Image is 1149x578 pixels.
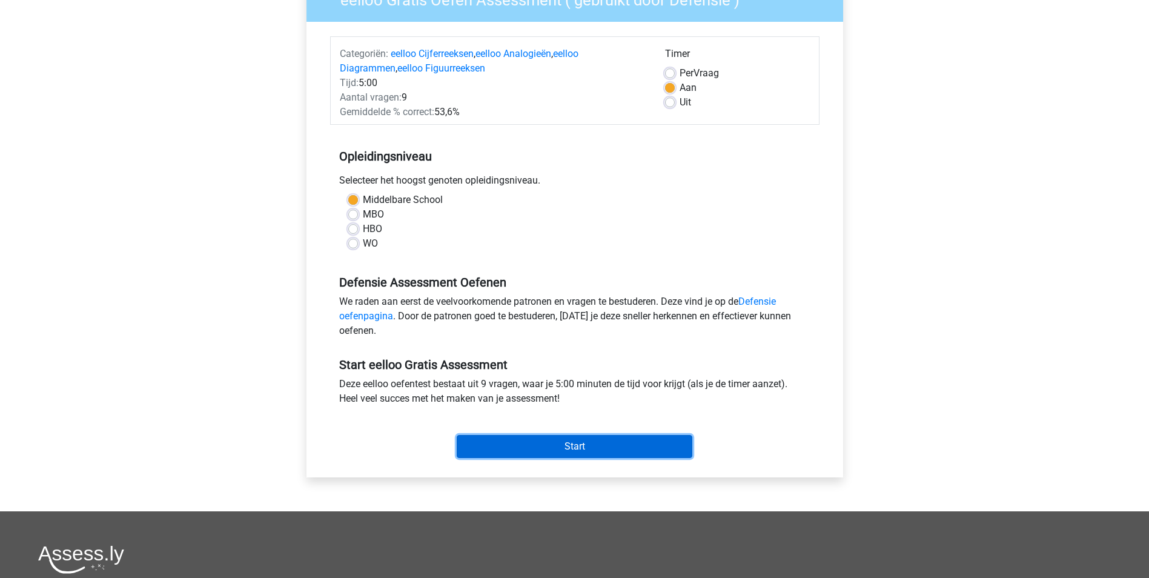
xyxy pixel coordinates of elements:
span: Categoriën: [340,48,388,59]
h5: Opleidingsniveau [339,144,810,168]
div: , , , [331,47,656,76]
div: Timer [665,47,810,66]
label: Aan [680,81,697,95]
div: Selecteer het hoogst genoten opleidingsniveau. [330,173,820,193]
label: Uit [680,95,691,110]
label: WO [363,236,378,251]
div: We raden aan eerst de veelvoorkomende patronen en vragen te bestuderen. Deze vind je op de . Door... [330,294,820,343]
a: eelloo Figuurreeksen [397,62,485,74]
input: Start [457,435,692,458]
div: Deze eelloo oefentest bestaat uit 9 vragen, waar je 5:00 minuten de tijd voor krijgt (als je de t... [330,377,820,411]
div: 53,6% [331,105,656,119]
label: HBO [363,222,382,236]
span: Tijd: [340,77,359,88]
img: Assessly logo [38,545,124,574]
label: MBO [363,207,384,222]
div: 9 [331,90,656,105]
span: Per [680,67,694,79]
label: Vraag [680,66,719,81]
span: Gemiddelde % correct: [340,106,434,118]
label: Middelbare School [363,193,443,207]
a: eelloo Cijferreeksen [391,48,474,59]
h5: Start eelloo Gratis Assessment [339,357,810,372]
div: 5:00 [331,76,656,90]
h5: Defensie Assessment Oefenen [339,275,810,290]
span: Aantal vragen: [340,91,402,103]
a: eelloo Analogieën [475,48,551,59]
